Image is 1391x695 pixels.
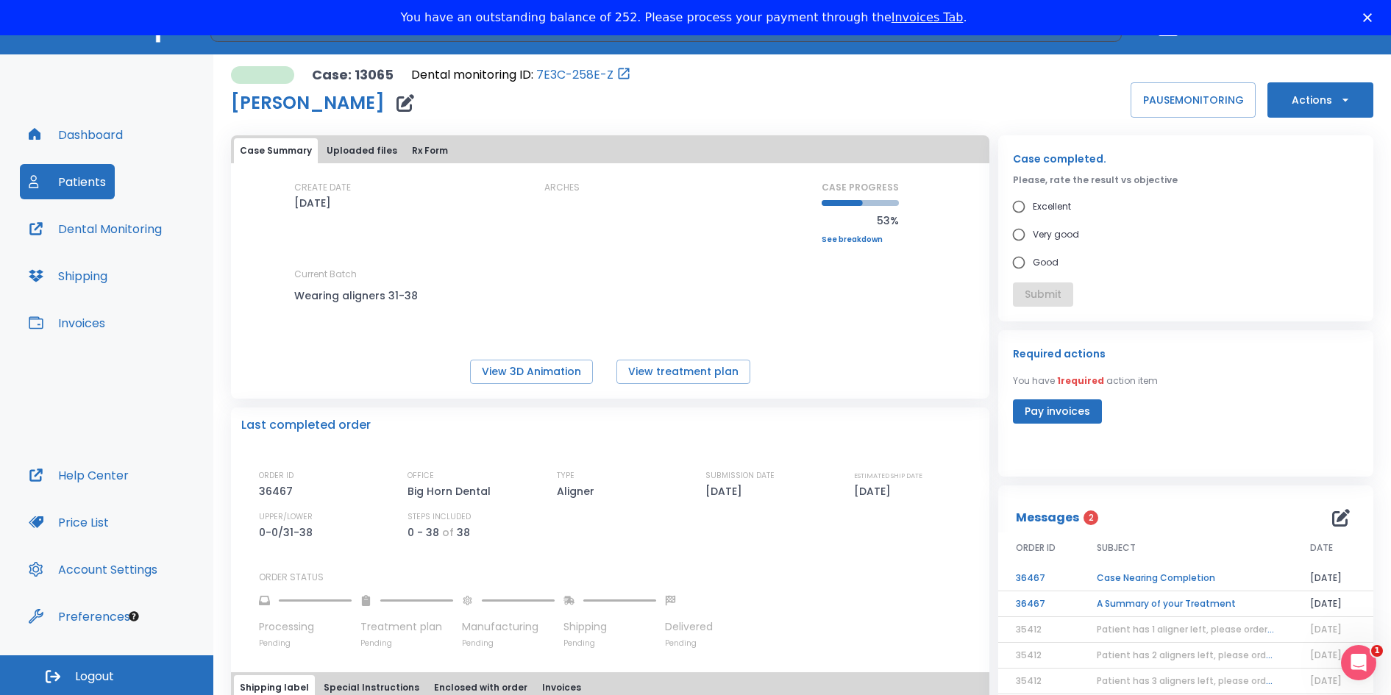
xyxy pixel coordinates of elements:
a: Dashboard [20,117,132,152]
span: 1 required [1057,374,1104,387]
p: Aligner [557,482,600,500]
p: 38 [457,524,470,541]
p: Last completed order [241,416,371,434]
p: ESTIMATED SHIP DATE [854,469,922,482]
p: Pending [259,638,352,649]
button: Rx Form [406,138,454,163]
p: Messages [1016,509,1079,527]
button: Dental Monitoring [20,211,171,246]
a: Invoices Tab [892,10,964,24]
p: Required actions [1013,345,1106,363]
p: Pending [360,638,453,649]
td: 36467 [998,591,1079,617]
button: Patients [20,164,115,199]
p: 0-0/31-38 [259,524,318,541]
p: CREATE DATE [294,181,351,194]
td: Case Nearing Completion [1079,566,1292,591]
span: Patient has 1 aligner left, please order next set! [1097,623,1311,635]
div: Open patient in dental monitoring portal [411,66,631,84]
div: Tooltip anchor [127,610,140,623]
div: tabs [234,138,986,163]
button: Help Center [20,457,138,493]
p: Dental monitoring ID: [411,66,533,84]
p: Case completed. [1013,150,1359,168]
span: Logout [75,669,114,685]
td: A Summary of your Treatment [1079,591,1292,617]
span: Patient has 2 aligners left, please order next set! [1097,649,1318,661]
p: [DATE] [854,482,896,500]
p: [DATE] [294,194,331,212]
button: Pay invoices [1013,399,1102,424]
p: Pending [665,638,713,649]
button: Preferences [20,599,139,634]
a: 7E3C-258E-Z [536,66,613,84]
p: Current Batch [294,268,427,281]
button: View treatment plan [616,360,750,384]
span: SUBJECT [1097,541,1136,555]
p: 0 - 38 [408,524,439,541]
button: Shipping [20,258,116,293]
p: Wearing aligners 31-38 [294,287,427,304]
button: PAUSEMONITORING [1131,82,1256,118]
a: See breakdown [822,235,899,244]
p: Big Horn Dental [408,482,496,500]
p: ORDER ID [259,469,294,482]
p: ORDER STATUS [259,571,979,584]
iframe: Intercom live chat [1341,645,1376,680]
p: 36467 [259,482,298,500]
p: Pending [462,638,555,649]
p: Please, rate the result vs objective [1013,174,1359,187]
button: Account Settings [20,552,166,587]
p: Delivered [665,619,713,635]
h1: [PERSON_NAME] [231,94,385,112]
span: 2 [1084,510,1098,525]
p: You have action item [1013,374,1158,388]
p: SUBMISSION DATE [705,469,775,482]
span: Excellent [1033,198,1071,215]
button: Uploaded files [321,138,403,163]
p: OFFICE [408,469,434,482]
span: [DATE] [1310,649,1342,661]
span: Patient has 3 aligners left, please order next set! [1097,674,1318,687]
span: 35412 [1016,623,1042,635]
span: Good [1033,254,1059,271]
p: ARCHES [544,181,580,194]
span: DATE [1310,541,1333,555]
p: Case: 13065 [312,66,394,84]
p: Pending [563,638,656,649]
button: Actions [1267,82,1373,118]
td: [DATE] [1292,566,1373,591]
p: of [442,524,454,541]
button: View 3D Animation [470,360,593,384]
p: 53% [822,212,899,229]
p: Processing [259,619,352,635]
span: Very good [1033,226,1079,243]
p: TYPE [557,469,574,482]
span: 1 [1371,645,1383,657]
p: [DATE] [705,482,747,500]
span: [DATE] [1310,623,1342,635]
span: ORDER ID [1016,541,1056,555]
p: CASE PROGRESS [822,181,899,194]
p: Manufacturing [462,619,555,635]
p: UPPER/LOWER [259,510,313,524]
button: Invoices [20,305,114,341]
td: 36467 [998,566,1079,591]
span: [DATE] [1310,674,1342,687]
span: 35412 [1016,674,1042,687]
div: You have an outstanding balance of 252. Please process your payment through the . [400,10,967,25]
p: STEPS INCLUDED [408,510,471,524]
p: Shipping [563,619,656,635]
button: Price List [20,505,118,540]
span: 35412 [1016,649,1042,661]
td: [DATE] [1292,591,1373,617]
p: Treatment plan [360,619,453,635]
